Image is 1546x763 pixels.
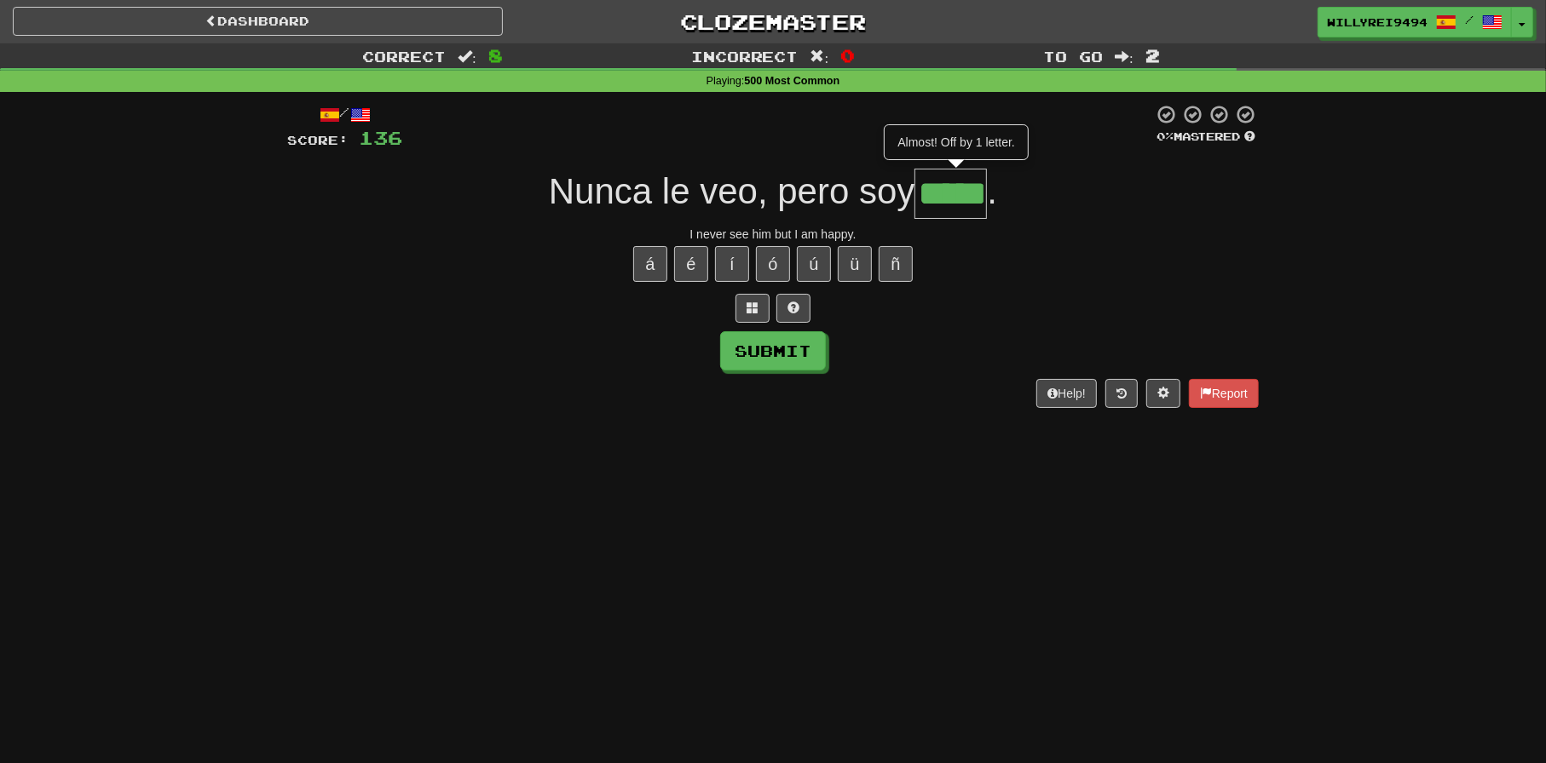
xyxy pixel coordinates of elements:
span: . [987,171,997,211]
button: á [633,246,667,282]
button: Switch sentence to multiple choice alt+p [736,294,770,323]
span: willyrei9494 [1327,14,1428,30]
span: 136 [359,127,402,148]
button: ú [797,246,831,282]
span: 0 [840,45,855,66]
a: willyrei9494 / [1318,7,1512,37]
span: Correct [362,48,446,65]
button: ü [838,246,872,282]
span: To go [1043,48,1103,65]
button: Round history (alt+y) [1105,379,1138,408]
span: : [1115,49,1134,64]
button: é [674,246,708,282]
div: / [287,104,402,125]
button: ñ [879,246,913,282]
span: 8 [488,45,503,66]
button: Help! [1036,379,1097,408]
span: 2 [1145,45,1160,66]
span: : [458,49,476,64]
div: Mastered [1153,129,1259,145]
button: Report [1189,379,1259,408]
button: Submit [720,331,826,370]
span: Almost! Off by 1 letter. [897,135,1014,149]
span: / [1465,14,1474,26]
a: Dashboard [13,7,503,36]
button: Single letter hint - you only get 1 per sentence and score half the points! alt+h [776,294,810,323]
div: I never see him but I am happy. [287,226,1259,243]
button: ó [756,246,790,282]
span: 0 % [1157,129,1174,143]
span: : [810,49,829,64]
strong: 500 Most Common [744,75,839,87]
button: í [715,246,749,282]
span: Nunca le veo, pero soy [549,171,915,211]
span: Incorrect [691,48,799,65]
a: Clozemaster [528,7,1018,37]
span: Score: [287,133,349,147]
